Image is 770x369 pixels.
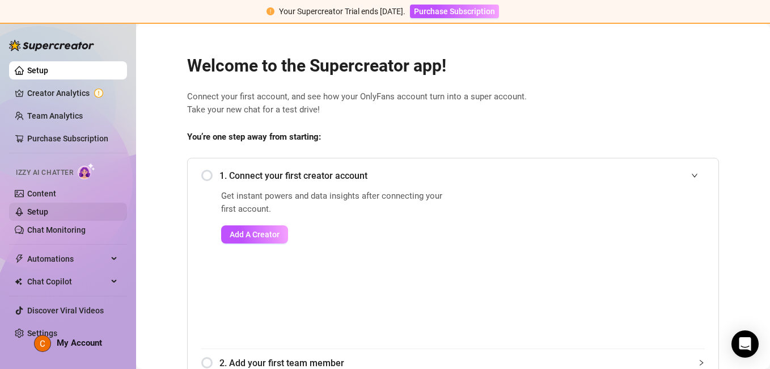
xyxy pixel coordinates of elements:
span: thunderbolt [15,254,24,263]
span: Izzy AI Chatter [16,167,73,178]
span: Chat Copilot [27,272,108,291]
a: Creator Analytics exclamation-circle [27,84,118,102]
div: 1. Connect your first creator account [201,162,705,190]
a: Content [27,189,56,198]
span: Purchase Subscription [414,7,495,16]
div: Open Intercom Messenger [731,330,759,358]
span: Connect your first account, and see how your OnlyFans account turn into a super account. Take you... [187,90,719,117]
span: Automations [27,250,108,268]
a: Setup [27,66,48,75]
iframe: Add Creators [478,190,705,335]
span: Add A Creator [230,230,280,239]
a: Add A Creator [221,225,450,244]
strong: You’re one step away from starting: [187,132,321,142]
img: logo-BBDzfeDw.svg [9,40,94,51]
img: Chat Copilot [15,278,22,286]
a: Chat Monitoring [27,225,86,234]
a: Settings [27,329,57,338]
button: Add A Creator [221,225,288,244]
span: Get instant powers and data insights after connecting your first account. [221,190,450,216]
a: Team Analytics [27,111,83,120]
img: AI Chatter [78,163,95,179]
button: Purchase Subscription [410,5,499,18]
span: exclamation-circle [266,7,274,15]
a: Purchase Subscription [410,7,499,16]
a: Purchase Subscription [27,134,108,143]
span: Your Supercreator Trial ends [DATE]. [279,7,405,16]
a: Discover Viral Videos [27,306,104,315]
span: My Account [57,338,102,348]
span: collapsed [698,359,705,366]
span: expanded [691,172,698,179]
img: ACg8ocKKEmzSXwvr-NpXEDfOM3p7PnK-vkfyCoOLm91d8vIoLLbsIA=s96-c [35,336,50,351]
span: 1. Connect your first creator account [219,169,705,183]
a: Setup [27,207,48,216]
h2: Welcome to the Supercreator app! [187,55,719,77]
